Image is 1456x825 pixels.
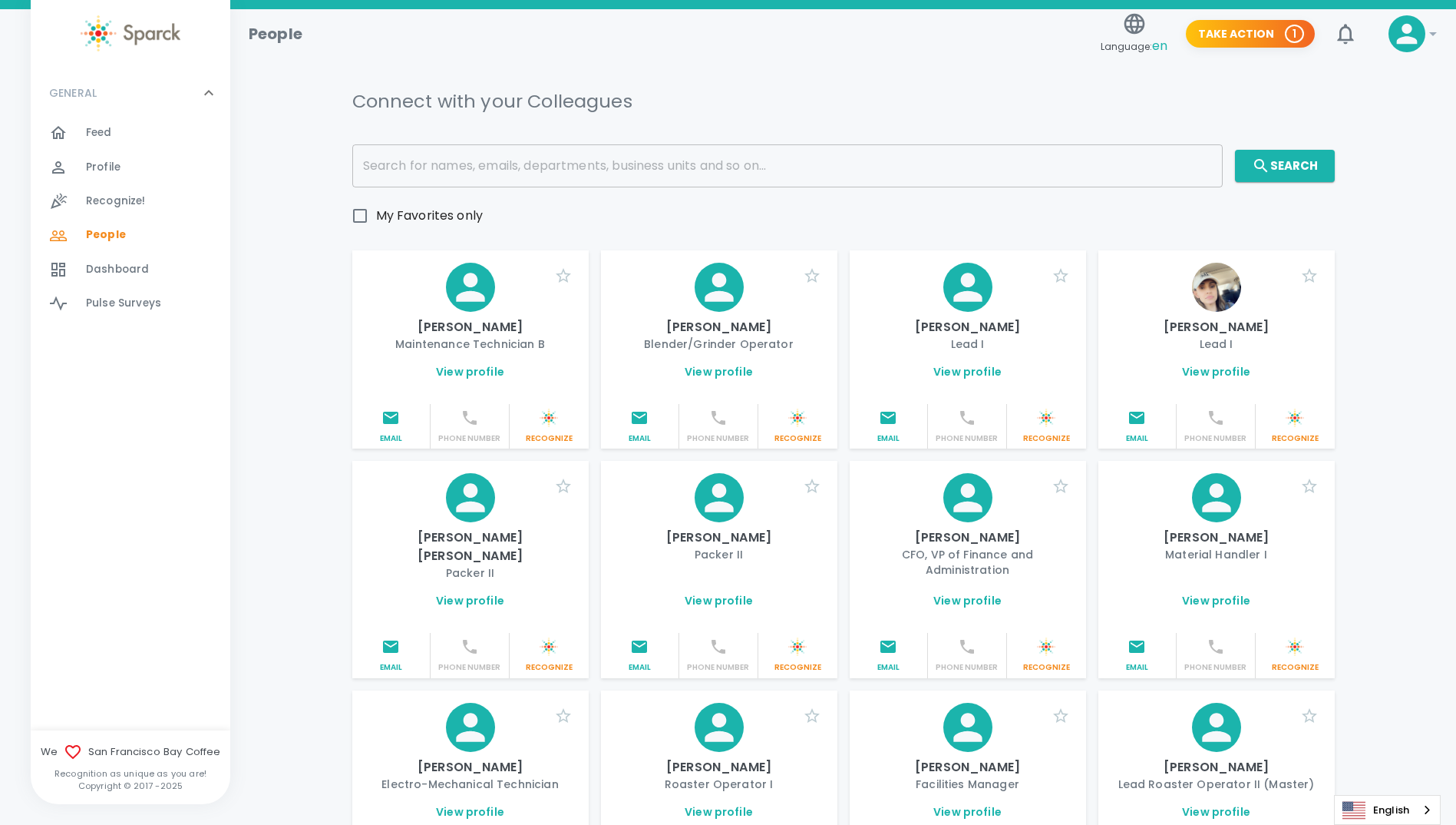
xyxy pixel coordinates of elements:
button: Sparck logo whiteRecognize [1007,633,1086,678]
img: Sparck logo white [1286,638,1304,656]
a: Recognize! [31,184,230,218]
p: Recognize [764,433,831,444]
p: Recognition as unique as you are! [31,767,230,780]
span: People [86,227,126,243]
p: Recognize [1013,433,1080,444]
a: View profile [436,593,504,608]
h1: People [249,22,302,46]
p: [PERSON_NAME] [862,318,1074,336]
p: [PERSON_NAME] [1111,758,1322,777]
p: [PERSON_NAME] [365,318,576,336]
p: Email [856,433,922,444]
a: View profile [685,804,753,820]
p: Email [1104,662,1170,673]
span: Feed [86,125,112,141]
button: Sparck logo whiteRecognize [758,633,837,678]
a: English [1335,796,1440,824]
a: View profile [933,804,1002,820]
p: Material Handler I [1111,547,1322,562]
p: Recognize [1262,433,1329,444]
p: Recognize [516,433,583,444]
a: View profile [933,364,1002,379]
aside: Language selected: English [1334,795,1441,825]
img: Sparck logo white [540,409,558,427]
button: Email [352,404,431,449]
p: [PERSON_NAME] [PERSON_NAME] [365,528,576,565]
button: Language:en [1094,7,1174,61]
p: Lead I [862,336,1074,352]
span: My Favorites only [376,207,484,225]
p: Roaster Operator I [613,777,825,792]
button: Sparck logo whiteRecognize [510,404,589,449]
p: Email [358,662,424,673]
p: [PERSON_NAME] [613,758,825,777]
a: View profile [1182,364,1250,379]
a: Feed [31,116,230,150]
div: GENERAL [31,70,230,116]
button: Sparck logo whiteRecognize [510,633,589,678]
img: Sparck logo white [788,638,807,656]
input: Search for names, emails, departments, business units and so on... [352,144,1223,187]
span: Language: [1101,36,1167,57]
p: GENERAL [49,85,97,101]
p: Email [607,433,673,444]
a: View profile [436,364,504,379]
p: [PERSON_NAME] [1111,318,1322,336]
button: Email [1098,404,1177,449]
a: Sparck logo [31,15,230,51]
img: Sparck logo white [788,409,807,427]
p: Lead Roaster Operator II (Master) [1111,777,1322,792]
p: Email [1104,433,1170,444]
img: Sparck logo white [1037,409,1055,427]
img: Sparck logo white [1286,409,1304,427]
div: Pulse Surveys [31,287,230,320]
p: Electro-Mechanical Technician [365,777,576,792]
a: People [31,218,230,252]
p: Packer II [613,547,825,562]
img: Picture of Adriana [1192,263,1241,312]
p: Lead I [1111,336,1322,352]
p: Email [856,662,922,673]
a: Dashboard [31,253,230,287]
a: Profile [31,151,230,184]
button: Search [1235,150,1335,182]
span: Recognize! [86,194,146,209]
button: Take Action 1 [1186,20,1315,48]
p: [PERSON_NAME] [1111,528,1322,547]
a: View profile [685,364,753,379]
button: Email [850,404,929,449]
a: View profile [1182,593,1250,608]
p: Email [358,433,424,444]
button: Sparck logo whiteRecognize [758,404,837,449]
a: View profile [685,593,753,608]
p: CFO, VP of Finance and Administration [862,547,1074,578]
p: Blender/Grinder Operator [613,336,825,352]
p: Recognize [1262,662,1329,673]
img: Sparck logo [81,15,180,51]
p: [PERSON_NAME] [862,528,1074,547]
button: Email [352,633,431,678]
p: [PERSON_NAME] [365,758,576,777]
p: Packer II [365,565,576,581]
button: Email [601,404,680,449]
button: Sparck logo whiteRecognize [1256,404,1335,449]
p: Email [607,662,673,673]
p: [PERSON_NAME] [613,318,825,336]
button: Email [1098,633,1177,678]
span: Pulse Surveys [86,296,161,311]
span: en [1152,37,1167,55]
a: View profile [436,804,504,820]
p: Recognize [764,662,831,673]
div: GENERAL [31,116,230,326]
p: Facilities Manager [862,777,1074,792]
p: Maintenance Technician B [365,336,576,352]
button: Email [601,633,680,678]
div: Language [1334,795,1441,825]
img: Sparck logo white [1037,638,1055,656]
img: Sparck logo white [540,638,558,656]
span: Profile [86,160,121,175]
